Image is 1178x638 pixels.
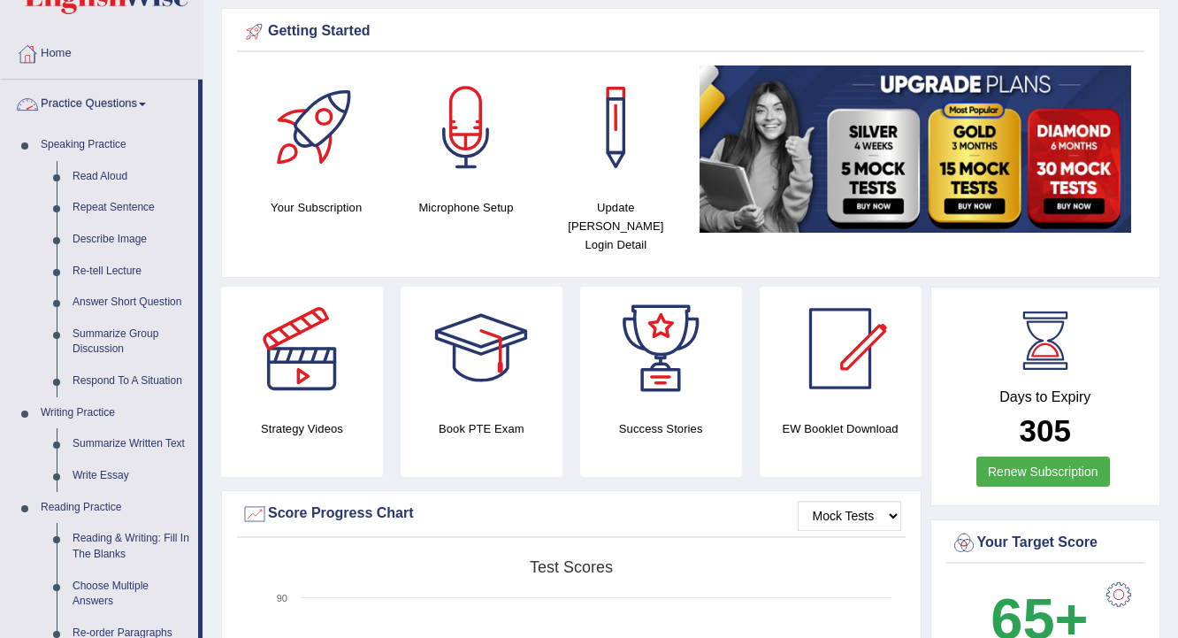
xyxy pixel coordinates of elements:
[277,593,287,603] text: 90
[951,389,1141,405] h4: Days to Expiry
[65,460,198,492] a: Write Essay
[65,256,198,288] a: Re-tell Lecture
[33,492,198,524] a: Reading Practice
[1,29,203,73] a: Home
[65,224,198,256] a: Describe Image
[250,198,382,217] h4: Your Subscription
[65,161,198,193] a: Read Aloud
[951,530,1141,557] div: Your Target Score
[760,419,922,438] h4: EW Booklet Download
[400,198,532,217] h4: Microphone Setup
[580,419,742,438] h4: Success Stories
[65,287,198,319] a: Answer Short Question
[221,419,383,438] h4: Strategy Videos
[700,65,1131,233] img: small5.jpg
[401,419,562,438] h4: Book PTE Exam
[65,571,198,618] a: Choose Multiple Answers
[550,198,682,254] h4: Update [PERSON_NAME] Login Detail
[65,365,198,397] a: Respond To A Situation
[1,80,198,124] a: Practice Questions
[33,129,198,161] a: Speaking Practice
[1020,413,1071,448] b: 305
[241,501,901,527] div: Score Progress Chart
[65,192,198,224] a: Repeat Sentence
[976,457,1110,487] a: Renew Subscription
[65,523,198,570] a: Reading & Writing: Fill In The Blanks
[33,397,198,429] a: Writing Practice
[241,19,1140,45] div: Getting Started
[65,428,198,460] a: Summarize Written Text
[65,319,198,365] a: Summarize Group Discussion
[530,558,613,576] tspan: Test scores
